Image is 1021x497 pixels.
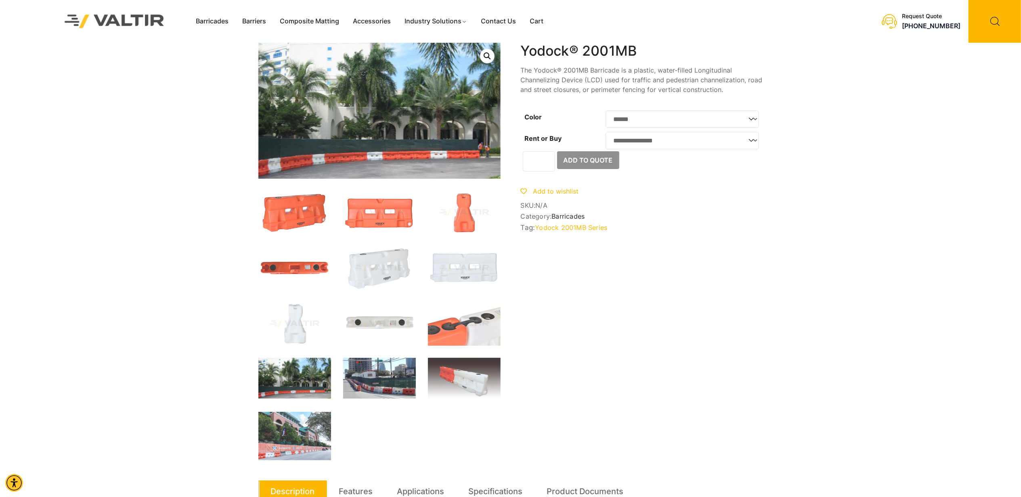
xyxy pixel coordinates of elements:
a: Accessories [346,15,398,27]
input: Product quantity [523,151,555,171]
p: The Yodock® 2001MB Barricade is a plastic, water-filled Longitudinal Channelizing Device (LCD) us... [521,65,763,94]
button: Add to Quote [557,151,619,169]
img: Valtir Rentals [54,4,175,38]
a: Industry Solutions [398,15,474,27]
img: A white plastic barrier with a textured surface, designed for traffic control or safety purposes. [343,246,416,290]
img: A construction area with orange and white barriers, surrounded by palm trees and a building in th... [258,358,331,399]
img: Close-up of two connected plastic containers, one orange and one white, featuring black caps and ... [428,302,501,346]
img: A view of Minute Maid Park with a barrier displaying "Houston Astros" and a Texas flag, surrounde... [258,412,331,460]
div: Request Quote [902,13,960,20]
span: SKU: [521,202,763,209]
img: An orange traffic barrier with two rectangular openings and a logo, designed for road safety and ... [343,191,416,234]
img: Construction site with traffic barriers, green fencing, and a street sign for Nueces St. in an ur... [343,358,416,399]
a: Barricades [551,212,585,220]
img: An orange plastic dock float with two circular openings and a rectangular label on top. [258,246,331,290]
a: Open this option [480,49,495,63]
a: Add to wishlist [521,187,579,195]
img: A white plastic tank with two black caps and a label on the side, viewed from above. [343,302,416,346]
span: Category: [521,213,763,220]
img: A white plastic container with a unique shape, likely used for storage or dispensing liquids. [258,302,331,346]
a: Cart [523,15,550,27]
img: A white plastic barrier with two rectangular openings, featuring the brand name "Yodock" and a logo. [428,246,501,290]
span: Add to wishlist [533,187,579,195]
a: Contact Us [474,15,523,27]
a: Yodock 2001MB Series [535,223,607,232]
img: A segmented traffic barrier in orange and white, designed for road safety and construction zones. [428,358,501,400]
span: N/A [535,201,547,209]
a: Composite Matting [273,15,346,27]
img: 2001MB_Org_3Q.jpg [258,191,331,234]
span: Tag: [521,223,763,232]
div: Accessibility Menu [5,474,23,492]
label: Color [525,113,542,121]
a: call (888) 496-3625 [902,22,960,30]
a: Barriers [235,15,273,27]
a: Barricades [189,15,235,27]
img: An orange traffic cone with a wide base and a tapered top, designed for road safety and traffic m... [428,191,501,234]
h1: Yodock® 2001MB [521,43,763,59]
label: Rent or Buy [525,134,562,142]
